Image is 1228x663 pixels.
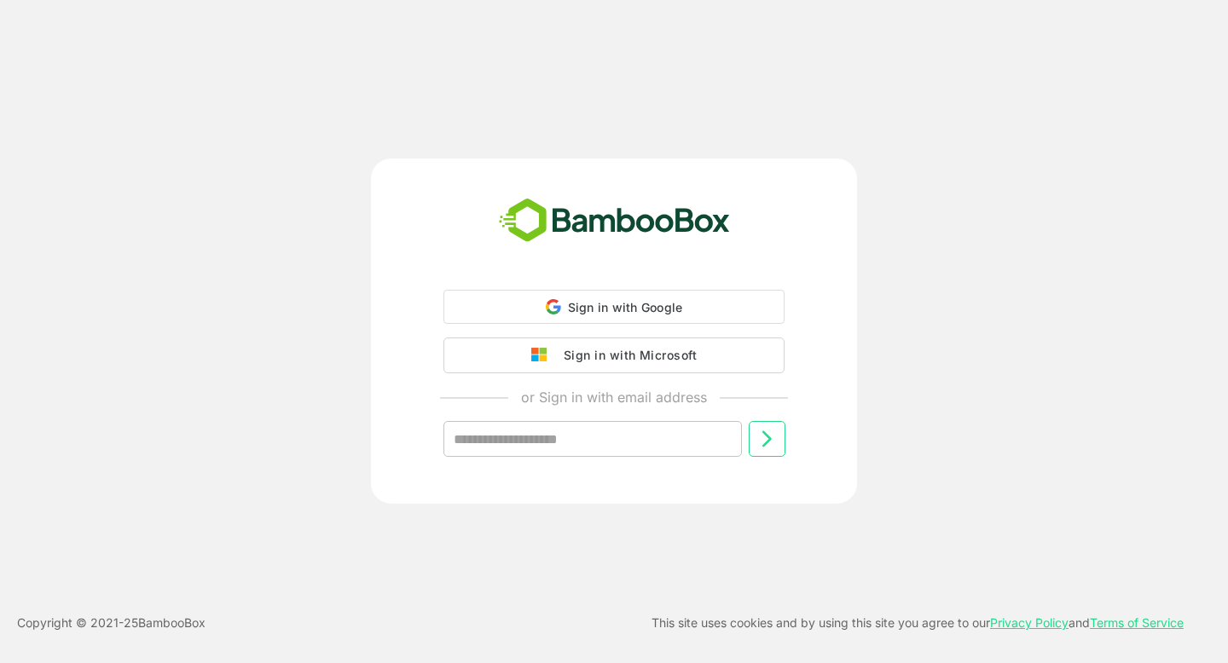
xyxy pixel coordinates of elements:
[1090,615,1184,630] a: Terms of Service
[531,348,555,363] img: google
[521,387,707,407] p: or Sign in with email address
[489,193,739,249] img: bamboobox
[443,337,785,373] button: Sign in with Microsoft
[990,615,1069,630] a: Privacy Policy
[17,613,206,633] p: Copyright © 2021- 25 BambooBox
[555,344,697,366] div: Sign in with Microsoft
[652,613,1184,633] p: This site uses cookies and by using this site you agree to our and
[443,290,785,324] div: Sign in with Google
[568,300,683,314] span: Sign in with Google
